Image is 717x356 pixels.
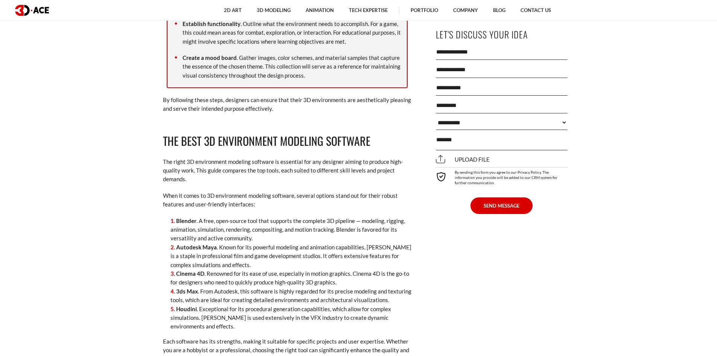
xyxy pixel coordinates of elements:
[176,306,197,312] strong: Houdini
[170,287,411,305] li: . From Autodesk, this software is highly regarded for its precise modeling and texturing tools, w...
[183,20,241,27] strong: Establish functionality
[436,26,568,43] p: Let's Discuss Your Idea
[176,217,196,224] strong: Blender
[470,197,533,214] button: SEND MESSAGE
[170,269,411,287] li: . Renowned for its ease of use, especially in motion graphics. Cinema 4D is the go-to for designe...
[170,243,411,269] li: . Known for its powerful modeling and animation capabilities, [PERSON_NAME] is a staple in profes...
[163,191,411,209] p: When it comes to 3D environment modeling software, several options stand out for their robust fea...
[436,167,568,185] div: By sending this form you agree to our Privacy Policy. The information you provide will be added t...
[176,288,198,295] strong: 3ds Max
[170,217,411,243] li: . A free, open-source tool that supports the complete 3D pipeline — modeling, rigging, animation,...
[170,305,411,331] li: . Exceptional for its procedural generation capabilities, which allow for complex simulations. [P...
[176,270,204,277] strong: Cinema 4D
[183,20,403,46] p: . Outline what the environment needs to accomplish. For a game, this could mean areas for combat,...
[183,54,237,61] strong: Create a mood board
[163,132,411,150] h2: The Best 3D Environment Modeling Software
[15,5,49,16] img: logo dark
[163,157,411,184] p: The right 3D environment modeling software is essential for any designer aiming to produce high-q...
[436,156,490,163] span: Upload file
[163,96,411,113] p: By following these steps, designers can ensure that their 3D environments are aesthetically pleas...
[183,53,403,80] p: . Gather images, color schemes, and material samples that capture the essence of the chosen theme...
[176,244,217,251] strong: Autodesk Maya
